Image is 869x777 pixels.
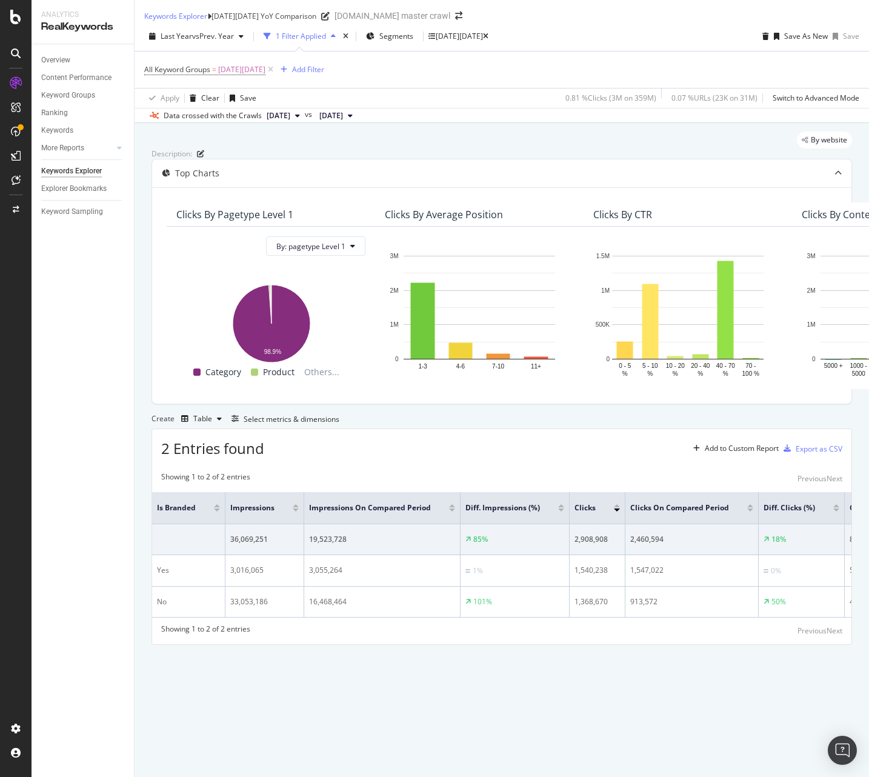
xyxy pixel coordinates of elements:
[745,362,756,369] text: 70 -
[797,132,852,148] div: legacy label
[218,61,265,78] span: [DATE][DATE]
[630,565,753,576] div: 1,547,022
[211,11,316,21] div: [DATE][DATE] YoY Comparison
[828,27,859,46] button: Save
[41,54,125,67] a: Overview
[144,11,207,21] div: Keywords Explorer
[41,124,73,137] div: Keywords
[773,93,859,103] div: Switch to Advanced Mode
[144,27,248,46] button: Last YearvsPrev. Year
[309,596,455,607] div: 16,468,464
[797,625,827,636] div: Previous
[771,534,786,545] div: 18%
[385,250,574,379] svg: A chart.
[395,356,399,362] text: 0
[593,208,652,221] div: Clicks By CTR
[574,534,620,545] div: 2,908,908
[827,624,842,638] button: Next
[606,356,610,362] text: 0
[473,534,488,545] div: 85%
[276,62,324,77] button: Add Filter
[225,88,256,108] button: Save
[240,93,256,103] div: Save
[807,322,816,328] text: 1M
[41,182,107,195] div: Explorer Bookmarks
[157,502,196,513] span: Is Branded
[266,236,365,256] button: By: pagetype Level 1
[390,287,399,294] text: 2M
[227,412,339,426] button: Select metrics & dimensions
[292,64,324,75] div: Add Filter
[574,596,620,607] div: 1,368,670
[797,624,827,638] button: Previous
[309,565,455,576] div: 3,055,264
[41,142,113,155] a: More Reports
[41,205,125,218] a: Keyword Sampling
[850,502,864,513] span: CTR
[309,502,431,513] span: Impressions On Compared Period
[276,31,326,41] div: 1 Filter Applied
[379,31,413,41] span: Segments
[41,72,125,84] a: Content Performance
[41,124,125,137] a: Keywords
[811,136,847,144] span: By website
[764,502,815,513] span: Diff. Clicks (%)
[428,27,488,46] button: [DATE][DATE]
[157,565,220,576] div: Yes
[41,10,124,20] div: Analytics
[622,370,628,377] text: %
[161,472,250,486] div: Showing 1 to 2 of 2 entries
[850,362,867,369] text: 1000 -
[185,88,219,108] button: Clear
[315,108,358,123] button: [DATE]
[456,363,465,370] text: 4-6
[596,322,610,328] text: 500K
[335,10,450,22] div: [DOMAIN_NAME] master crawl
[161,31,192,41] span: Last Year
[630,596,753,607] div: 913,572
[164,110,262,121] div: Data crossed with the Crawls
[161,93,179,103] div: Apply
[41,142,84,155] div: More Reports
[455,12,462,20] div: arrow-right-arrow-left
[784,31,828,41] div: Save As New
[630,534,753,545] div: 2,460,594
[41,165,125,178] a: Keywords Explorer
[41,205,103,218] div: Keyword Sampling
[723,370,728,377] text: %
[827,473,842,484] div: Next
[157,596,220,607] div: No
[341,30,351,42] div: times
[473,596,492,607] div: 101%
[828,736,857,765] div: Open Intercom Messenger
[230,534,299,545] div: 36,069,251
[193,415,212,422] div: Table
[41,54,70,67] div: Overview
[698,370,703,377] text: %
[41,89,95,102] div: Keyword Groups
[41,107,125,119] a: Ranking
[852,370,866,377] text: 5000
[144,88,179,108] button: Apply
[465,502,540,513] span: Diff. Impressions (%)
[230,502,275,513] span: Impressions
[827,625,842,636] div: Next
[385,208,503,221] div: Clicks By Average Position
[418,363,427,370] text: 1-3
[574,565,620,576] div: 1,540,238
[619,362,631,369] text: 0 - 5
[176,279,365,365] svg: A chart.
[151,409,227,429] div: Create
[309,534,455,545] div: 19,523,728
[797,473,827,484] div: Previous
[691,362,710,369] text: 20 - 40
[212,64,216,75] span: =
[688,439,779,458] button: Add to Custom Report
[41,72,112,84] div: Content Performance
[716,362,736,369] text: 40 - 70
[390,322,399,328] text: 1M
[259,27,341,46] button: 1 Filter Applied
[276,241,345,252] span: By: pagetype Level 1
[151,148,192,159] div: Description:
